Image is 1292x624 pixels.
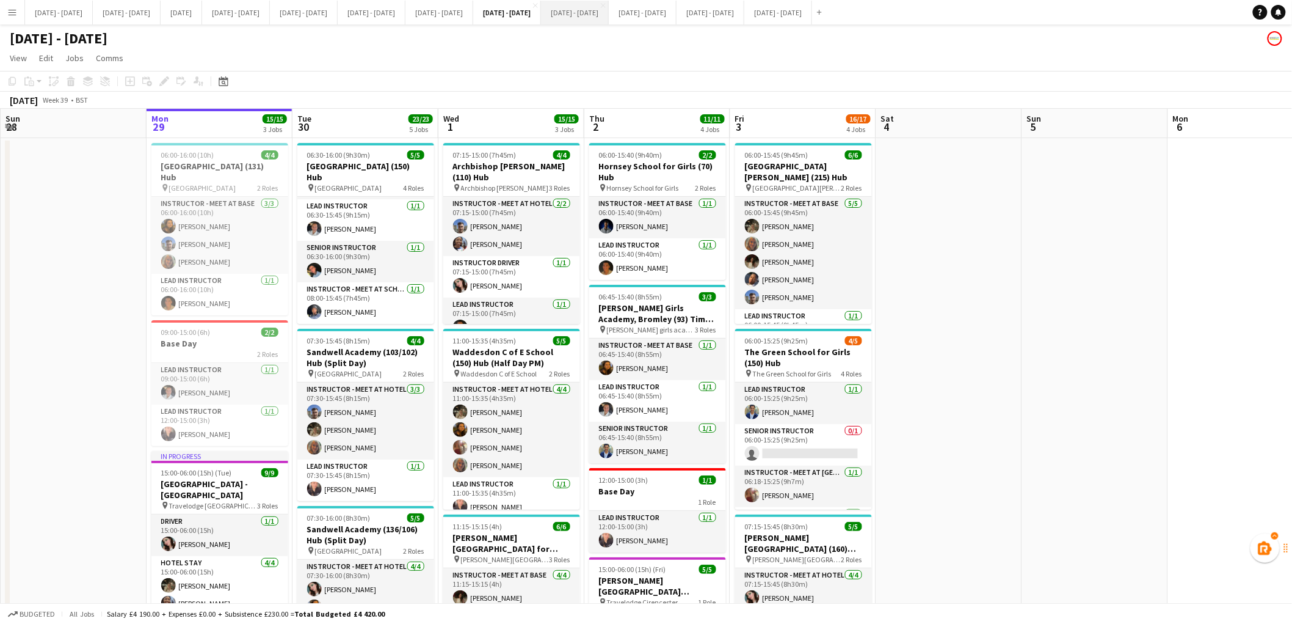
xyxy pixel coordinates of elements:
app-card-role: Instructor - Meet at Base3/306:00-16:00 (10h)[PERSON_NAME][PERSON_NAME][PERSON_NAME] [151,197,288,274]
app-card-role: Senior Instructor1/106:45-15:40 (8h55m)[PERSON_NAME] [589,422,726,463]
app-card-role: Instructor - Meet at Hotel4/411:00-15:35 (4h35m)[PERSON_NAME][PERSON_NAME][PERSON_NAME][PERSON_NAME] [443,383,580,477]
h3: [GEOGRAPHIC_DATA] (131) Hub [151,161,288,183]
span: 11:15-15:15 (4h) [453,522,503,531]
span: 11:00-15:35 (4h35m) [453,336,517,345]
span: 5/5 [699,565,716,574]
app-card-role: Instructor - Meet at Base5/506:00-15:45 (9h45m)[PERSON_NAME][PERSON_NAME][PERSON_NAME][PERSON_NAM... [735,197,872,309]
span: [PERSON_NAME][GEOGRAPHIC_DATA] for Boys [461,555,550,564]
span: Archbishop [PERSON_NAME] [461,183,549,193]
app-job-card: 06:00-15:40 (9h40m)2/2Hornsey School for Girls (70) Hub Hornsey School for Girls2 RolesInstructor... [589,143,726,280]
app-job-card: 06:00-16:00 (10h)4/4[GEOGRAPHIC_DATA] (131) Hub [GEOGRAPHIC_DATA]2 RolesInstructor - Meet at Base... [151,143,288,315]
span: 4 [879,120,895,134]
span: 1/1 [699,475,716,485]
app-card-role: Lead Instructor1/107:15-15:00 (7h45m)[PERSON_NAME] [443,298,580,339]
button: [DATE] - [DATE] [25,1,93,24]
a: Edit [34,50,58,66]
button: [DATE] - [DATE] [93,1,161,24]
app-card-role: Instructor - Meet at [GEOGRAPHIC_DATA]1/106:18-15:25 (9h7m)[PERSON_NAME] [735,466,872,507]
span: Comms [96,53,123,64]
span: Sun [5,113,20,124]
span: 3 [733,120,745,134]
button: [DATE] - [DATE] [744,1,812,24]
span: 15:00-06:00 (15h) (Tue) [161,468,232,477]
span: 15/15 [554,114,579,123]
span: Sun [1027,113,1042,124]
span: 06:00-15:45 (9h45m) [745,150,808,160]
h3: [PERSON_NAME][GEOGRAPHIC_DATA][PERSON_NAME] [589,575,726,597]
span: Edit [39,53,53,64]
span: 07:15-15:45 (8h30m) [745,522,808,531]
span: Budgeted [20,610,55,618]
app-card-role: Instructor - Meet at Hotel3/307:30-15:45 (8h15m)[PERSON_NAME][PERSON_NAME][PERSON_NAME] [297,383,434,460]
span: 4/4 [407,336,424,345]
span: Travelodge Cirencester [607,598,678,607]
span: 30 [296,120,311,134]
div: 07:15-15:00 (7h45m)4/4Archbishop [PERSON_NAME] (110) Hub Archbishop [PERSON_NAME]3 RolesInstructo... [443,143,580,324]
app-card-role: Instructor - Meet at Base1/106:00-15:40 (9h40m)[PERSON_NAME] [589,197,726,238]
app-card-role: Instructor - Meet at Base1/106:45-15:40 (8h55m)[PERSON_NAME] [589,339,726,380]
span: Thu [589,113,604,124]
span: All jobs [67,609,96,618]
app-card-role: Instructor - Meet at School1/108:00-15:45 (7h45m)[PERSON_NAME] [297,282,434,324]
span: Hornsey School for Girls [607,183,679,193]
span: [GEOGRAPHIC_DATA] [315,369,382,378]
span: Wed [443,113,459,124]
span: 2 Roles [695,183,716,193]
h3: [PERSON_NAME] Girls Academy, Bromley (93) Time Attack [589,303,726,325]
app-job-card: 06:00-15:25 (9h25m)4/5The Green School for Girls (150) Hub The Green School for Girls4 RolesLead ... [735,329,872,510]
span: 06:30-16:00 (9h30m) [307,150,371,160]
span: 2 Roles [258,350,278,359]
span: 5 [1025,120,1042,134]
div: 4 Jobs [701,125,724,134]
app-card-role: Lead Instructor1/106:00-15:45 (9h45m) [735,309,872,351]
app-job-card: 11:00-15:35 (4h35m)5/5Waddesdon C of E School (150) Hub (Half Day PM) Waddesdon C of E School2 Ro... [443,329,580,510]
app-card-role: Senior Instructor1/106:30-16:00 (9h30m)[PERSON_NAME] [297,241,434,282]
span: 29 [150,120,169,134]
span: 5/5 [407,150,424,160]
div: In progress [151,451,288,461]
span: Waddesdon C of E School [461,369,537,378]
app-card-role: Instructor - Meet at School2/2 [735,507,872,567]
app-job-card: 09:00-15:00 (6h)2/2Base Day2 RolesLead Instructor1/109:00-15:00 (6h)[PERSON_NAME]Lead Instructor1... [151,320,288,446]
app-job-card: 06:30-16:00 (9h30m)5/5[GEOGRAPHIC_DATA] (150) Hub [GEOGRAPHIC_DATA]4 RolesInstructor - Meet at Ba... [297,143,434,324]
span: 28 [4,120,20,134]
h3: [GEOGRAPHIC_DATA][PERSON_NAME] (215) Hub [735,161,872,183]
span: Total Budgeted £4 420.00 [294,609,385,618]
button: [DATE] - [DATE] [270,1,338,24]
span: 3/3 [699,292,716,301]
span: [GEOGRAPHIC_DATA] [315,183,382,193]
app-card-role: Lead Instructor1/112:00-15:00 (3h)[PERSON_NAME] [151,405,288,446]
span: [PERSON_NAME][GEOGRAPHIC_DATA] [753,555,841,564]
span: 3 Roles [550,555,570,564]
h3: [GEOGRAPHIC_DATA] (150) Hub [297,161,434,183]
span: Week 39 [40,95,71,105]
span: 07:30-16:00 (8h30m) [307,513,371,523]
button: [DATE] - [DATE] [338,1,405,24]
app-job-card: 12:00-15:00 (3h)1/1Base Day1 RoleLead Instructor1/112:00-15:00 (3h)[PERSON_NAME] [589,468,726,552]
app-card-role: Lead Instructor1/106:00-16:00 (10h)[PERSON_NAME] [151,274,288,315]
span: 5/5 [407,513,424,523]
app-card-role: Driver1/115:00-06:00 (15h)[PERSON_NAME] [151,515,288,556]
span: Mon [1173,113,1189,124]
span: Mon [151,113,169,124]
h3: Waddesdon C of E School (150) Hub (Half Day PM) [443,347,580,369]
button: [DATE] - [DATE] [405,1,473,24]
h3: [GEOGRAPHIC_DATA] - [GEOGRAPHIC_DATA] [151,479,288,501]
span: 23/23 [408,114,433,123]
app-card-role: Lead Instructor1/109:00-15:00 (6h)[PERSON_NAME] [151,363,288,405]
span: 09:00-15:00 (6h) [161,328,211,337]
h3: [PERSON_NAME][GEOGRAPHIC_DATA] for Boys (170) Hub (Half Day PM) [443,532,580,554]
button: [DATE] - [DATE] [609,1,677,24]
button: [DATE] - [DATE] [202,1,270,24]
div: 3 Jobs [555,125,578,134]
app-user-avatar: Programmes & Operations [1268,31,1282,46]
h3: Base Day [151,338,288,349]
app-card-role: Lead Instructor1/111:00-15:35 (4h35m)[PERSON_NAME] [443,477,580,519]
span: 2 Roles [404,369,424,378]
span: 1 [441,120,459,134]
app-card-role: Lead Instructor1/106:45-15:40 (8h55m)[PERSON_NAME] [589,380,726,422]
div: 5 Jobs [409,125,432,134]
